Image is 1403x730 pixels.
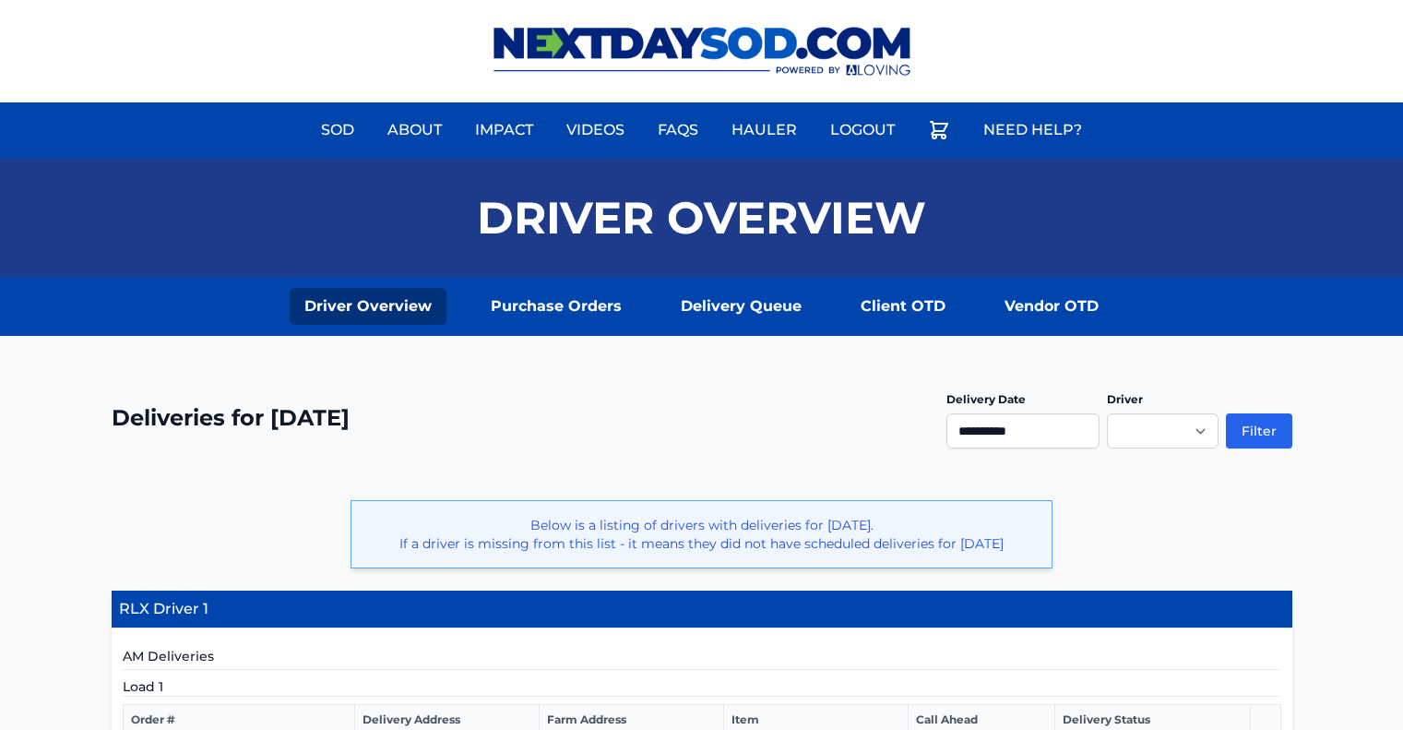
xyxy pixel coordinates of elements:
[647,108,709,152] a: FAQs
[819,108,906,152] a: Logout
[123,647,1281,670] h5: AM Deliveries
[720,108,808,152] a: Hauler
[290,288,446,325] a: Driver Overview
[310,108,365,152] a: Sod
[112,591,1292,628] h4: RLX Driver 1
[464,108,544,152] a: Impact
[555,108,636,152] a: Videos
[946,392,1026,406] label: Delivery Date
[376,108,453,152] a: About
[1107,392,1143,406] label: Driver
[846,288,960,325] a: Client OTD
[972,108,1093,152] a: Need Help?
[1226,413,1292,449] button: Filter
[477,196,926,240] h1: Driver Overview
[366,516,1037,553] p: Below is a listing of drivers with deliveries for [DATE]. If a driver is missing from this list -...
[112,403,350,433] h2: Deliveries for [DATE]
[990,288,1113,325] a: Vendor OTD
[476,288,636,325] a: Purchase Orders
[123,677,1281,697] h5: Load 1
[666,288,816,325] a: Delivery Queue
